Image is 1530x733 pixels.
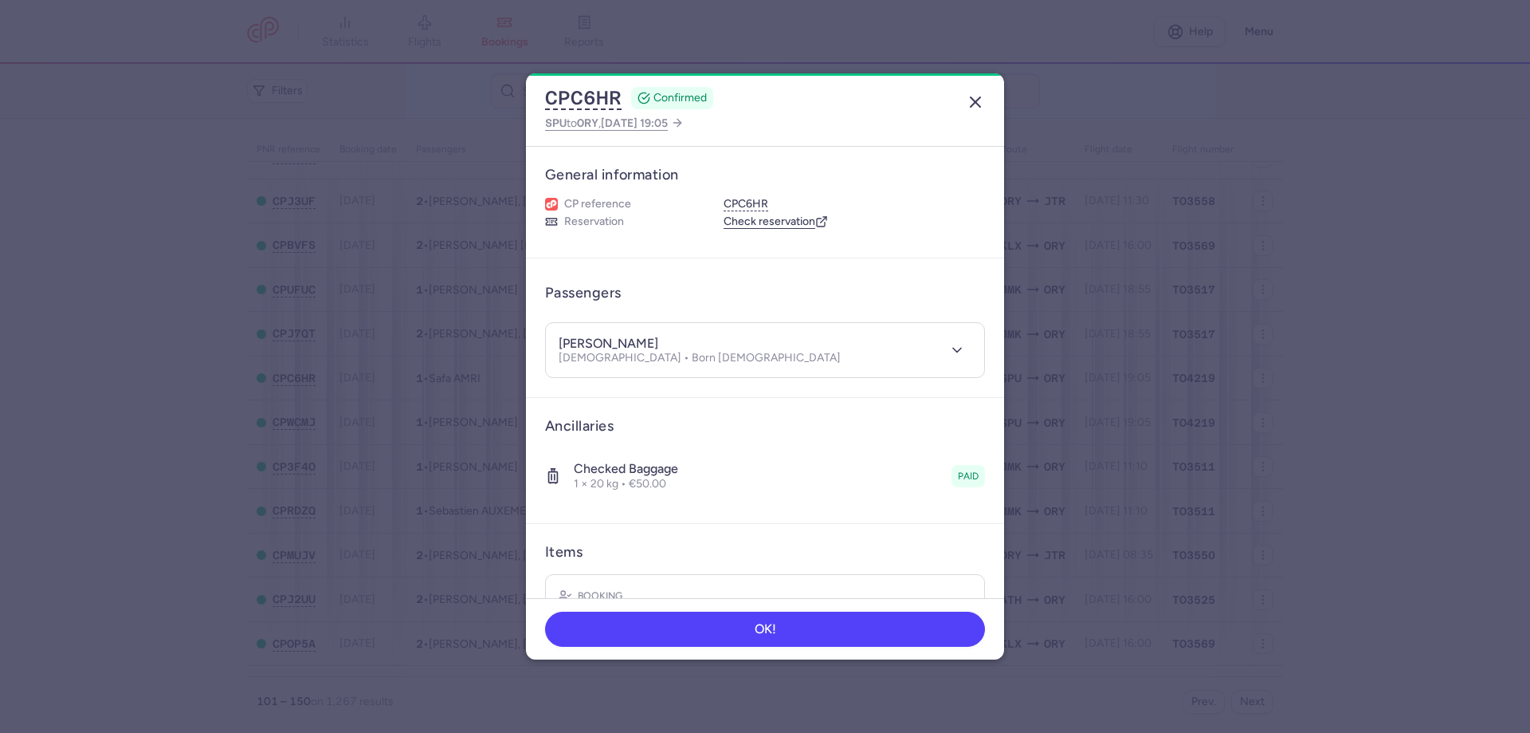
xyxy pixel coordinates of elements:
a: Check reservation [724,215,828,229]
span: CP reference [564,197,631,211]
span: [DATE] 19:05 [601,116,668,130]
h4: Checked baggage [574,461,678,477]
a: SPUtoORY,[DATE] 19:05 [545,113,684,133]
button: CPC6HR [545,86,622,110]
h3: Passengers [545,284,622,302]
h4: Booking [578,588,622,604]
h4: [PERSON_NAME] [559,336,658,352]
button: CPC6HR [724,197,768,211]
h3: Ancillaries [545,417,985,435]
h3: Items [545,543,583,562]
span: SPU [545,116,567,129]
span: Reservation [564,215,624,229]
span: to , [545,113,668,133]
span: CONFIRMED [653,90,707,106]
button: OK! [545,612,985,647]
h3: General information [545,166,985,184]
span: paid [958,468,979,484]
p: [DEMOGRAPHIC_DATA] • Born [DEMOGRAPHIC_DATA] [559,352,841,365]
span: ORY [577,116,598,129]
div: Booking€280.00 [546,575,984,648]
p: 1 × 20 kg • €50.00 [574,477,678,491]
figure: 1L airline logo [545,198,558,211]
span: OK! [755,622,776,636]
